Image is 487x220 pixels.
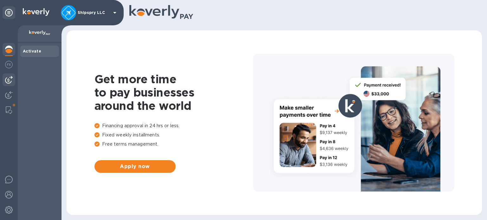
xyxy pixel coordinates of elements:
img: Foreign exchange [5,61,13,68]
button: Apply now [94,160,176,173]
p: Fixed weekly installments. [94,132,253,138]
div: Unpin categories [3,6,15,19]
p: Shipspry LLC [78,10,109,15]
span: Apply now [100,163,171,170]
p: Free terms management. [94,141,253,148]
h1: Get more time to pay businesses around the world [94,72,253,112]
b: Activate [23,49,41,53]
p: Financing approval in 24 hrs or less. [94,123,253,129]
img: Logo [23,8,49,16]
